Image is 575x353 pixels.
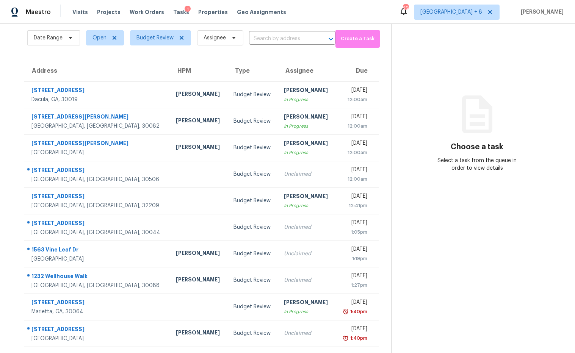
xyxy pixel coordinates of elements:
[342,228,367,236] div: 1:05pm
[342,149,367,156] div: 12:00am
[342,272,367,281] div: [DATE]
[284,192,329,202] div: [PERSON_NAME]
[342,86,367,96] div: [DATE]
[335,60,379,81] th: Due
[233,223,272,231] div: Budget Review
[342,96,367,103] div: 12:00am
[342,192,367,202] div: [DATE]
[451,143,503,151] h3: Choose a task
[284,308,329,316] div: In Progress
[233,170,272,178] div: Budget Review
[278,60,335,81] th: Assignee
[31,96,164,103] div: Dacula, GA, 30019
[342,175,367,183] div: 12:00am
[227,60,278,81] th: Type
[72,8,88,16] span: Visits
[31,86,164,96] div: [STREET_ADDRESS]
[343,334,349,342] img: Overdue Alarm Icon
[233,250,272,258] div: Budget Review
[349,334,367,342] div: 1:40pm
[237,8,286,16] span: Geo Assignments
[343,308,349,316] img: Overdue Alarm Icon
[284,276,329,284] div: Unclaimed
[31,122,164,130] div: [GEOGRAPHIC_DATA], [GEOGRAPHIC_DATA], 30082
[31,298,164,308] div: [STREET_ADDRESS]
[31,202,164,209] div: [GEOGRAPHIC_DATA], [GEOGRAPHIC_DATA], 32209
[284,86,329,96] div: [PERSON_NAME]
[342,298,367,308] div: [DATE]
[31,325,164,335] div: [STREET_ADDRESS]
[284,139,329,149] div: [PERSON_NAME]
[204,34,226,42] span: Assignee
[420,8,482,16] span: [GEOGRAPHIC_DATA] + 8
[342,122,367,130] div: 12:00am
[26,8,51,16] span: Maestro
[284,202,329,209] div: In Progress
[176,276,221,285] div: [PERSON_NAME]
[342,219,367,228] div: [DATE]
[31,282,164,289] div: [GEOGRAPHIC_DATA], [GEOGRAPHIC_DATA], 30088
[342,166,367,175] div: [DATE]
[233,91,272,98] div: Budget Review
[31,272,164,282] div: 1232 Wellhouse Walk
[170,60,227,81] th: HPM
[31,192,164,202] div: [STREET_ADDRESS]
[434,157,520,172] div: Select a task from the queue in order to view details
[342,139,367,149] div: [DATE]
[31,335,164,342] div: [GEOGRAPHIC_DATA]
[342,245,367,255] div: [DATE]
[31,113,164,122] div: [STREET_ADDRESS][PERSON_NAME]
[233,303,272,311] div: Budget Review
[31,139,164,149] div: [STREET_ADDRESS][PERSON_NAME]
[31,255,164,263] div: [GEOGRAPHIC_DATA]
[233,117,272,125] div: Budget Review
[284,250,329,258] div: Unclaimed
[198,8,228,16] span: Properties
[136,34,174,42] span: Budget Review
[31,219,164,229] div: [STREET_ADDRESS]
[173,9,189,15] span: Tasks
[284,113,329,122] div: [PERSON_NAME]
[130,8,164,16] span: Work Orders
[185,6,191,13] div: 1
[233,197,272,205] div: Budget Review
[339,34,376,43] span: Create a Task
[284,96,329,103] div: In Progress
[518,8,564,16] span: [PERSON_NAME]
[176,249,221,259] div: [PERSON_NAME]
[284,298,329,308] div: [PERSON_NAME]
[335,30,380,48] button: Create a Task
[31,149,164,156] div: [GEOGRAPHIC_DATA]
[342,325,367,334] div: [DATE]
[233,144,272,152] div: Budget Review
[284,149,329,156] div: In Progress
[284,170,329,178] div: Unclaimed
[34,34,63,42] span: Date Range
[31,308,164,316] div: Marietta, GA, 30064
[403,5,408,12] div: 252
[31,176,164,183] div: [GEOGRAPHIC_DATA], [GEOGRAPHIC_DATA], 30506
[284,330,329,337] div: Unclaimed
[92,34,107,42] span: Open
[342,202,367,209] div: 12:41pm
[342,113,367,122] div: [DATE]
[342,255,367,262] div: 1:19pm
[97,8,121,16] span: Projects
[176,329,221,338] div: [PERSON_NAME]
[31,229,164,236] div: [GEOGRAPHIC_DATA], [GEOGRAPHIC_DATA], 30044
[326,34,336,44] button: Open
[233,276,272,284] div: Budget Review
[176,143,221,153] div: [PERSON_NAME]
[342,281,367,289] div: 1:27pm
[284,122,329,130] div: In Progress
[24,60,170,81] th: Address
[176,117,221,126] div: [PERSON_NAME]
[31,246,164,255] div: 1563 Vine Leaf Dr
[249,33,314,45] input: Search by address
[349,308,367,316] div: 1:40pm
[176,90,221,100] div: [PERSON_NAME]
[233,330,272,337] div: Budget Review
[31,166,164,176] div: [STREET_ADDRESS]
[284,223,329,231] div: Unclaimed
